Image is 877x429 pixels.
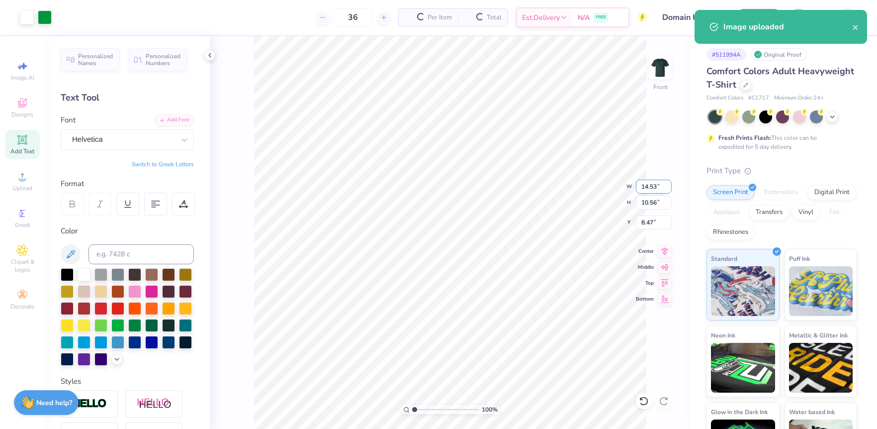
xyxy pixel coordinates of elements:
img: Shadow [137,398,172,410]
div: Styles [61,376,194,387]
span: Neon Ink [711,330,735,340]
div: Format [61,178,195,190]
label: Font [61,114,76,126]
span: Glow in the Dark Ink [711,407,768,417]
img: Stroke [72,398,107,410]
div: Screen Print [706,185,755,200]
span: Est. Delivery [522,12,560,23]
span: Per Item [428,12,452,23]
img: Front [650,58,670,78]
span: FREE [596,14,606,21]
div: Applique [706,205,746,220]
div: Original Proof [751,48,807,61]
strong: Need help? [36,398,72,408]
div: Digital Print [808,185,856,200]
span: Comfort Colors Adult Heavyweight T-Shirt [706,65,854,91]
span: Personalized Numbers [146,53,181,67]
div: # 511994A [706,48,746,61]
span: Greek [15,221,30,229]
div: Add Font [155,114,194,126]
img: Puff Ink [789,266,853,316]
span: Designs [11,110,33,118]
input: – – [334,8,372,26]
span: Top [636,280,654,287]
div: Text Tool [61,91,194,105]
span: Personalized Names [78,53,113,67]
strong: Fresh Prints Flash: [718,134,771,142]
div: Color [61,225,194,237]
img: Metallic & Glitter Ink [789,343,853,393]
div: Foil [823,205,846,220]
span: Minimum Order: 24 + [774,94,824,103]
span: Image AI [11,74,34,82]
span: Comfort Colors [706,94,743,103]
span: Decorate [10,303,34,311]
div: Embroidery [758,185,805,200]
span: Standard [711,253,737,264]
button: close [852,21,859,33]
input: Untitled Design [655,7,728,27]
div: Image uploaded [723,21,852,33]
span: Water based Ink [789,407,835,417]
img: Neon Ink [711,343,775,393]
input: e.g. 7428 c [88,244,194,264]
div: Transfers [749,205,789,220]
span: Puff Ink [789,253,810,264]
div: Print Type [706,165,857,177]
span: Total [487,12,502,23]
span: # C1717 [748,94,769,103]
img: Standard [711,266,775,316]
span: N/A [578,12,590,23]
span: Bottom [636,296,654,303]
div: Vinyl [792,205,820,220]
div: Rhinestones [706,225,755,240]
div: Front [653,83,668,92]
div: This color can be expedited for 5 day delivery. [718,133,841,151]
span: 100 % [482,405,498,414]
span: Center [636,248,654,255]
span: Metallic & Glitter Ink [789,330,848,340]
button: Switch to Greek Letters [132,160,194,168]
span: Clipart & logos [5,258,40,274]
span: Add Text [10,147,34,155]
span: Middle [636,264,654,271]
span: Upload [12,184,32,192]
